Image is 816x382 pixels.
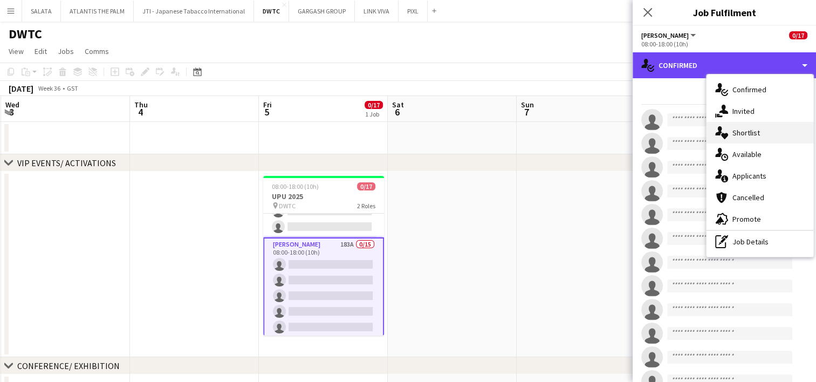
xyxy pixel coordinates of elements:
div: Cancelled [707,187,813,208]
span: 7 [519,106,534,118]
button: ATLANTIS THE PALM [61,1,134,22]
button: [PERSON_NAME] [641,31,697,39]
span: Thu [134,100,148,110]
span: Comms [85,46,109,56]
a: View [4,44,28,58]
span: Usher [641,31,689,39]
span: Jobs [58,46,74,56]
span: DWTC [279,202,296,210]
div: 1 Job [365,110,382,118]
button: SALATA [22,1,61,22]
span: 0/17 [365,101,383,109]
span: 6 [390,106,404,118]
a: Edit [30,44,51,58]
span: Edit [35,46,47,56]
div: VIP EVENTS/ ACTIVATIONS [17,158,116,168]
div: Confirmed [633,52,816,78]
app-job-card: 08:00-18:00 (10h)0/17UPU 2025 DWTC2 RolesSupervisor10A0/208:00-18:00 (10h) [PERSON_NAME]183A0/150... [263,176,384,336]
span: Week 36 [36,84,63,92]
a: Jobs [53,44,78,58]
div: 08:00-18:00 (10h) [641,40,807,48]
span: 0/17 [357,182,375,190]
span: 3 [4,106,19,118]
span: Wed [5,100,19,110]
span: Sat [392,100,404,110]
a: Comms [80,44,113,58]
span: 4 [133,106,148,118]
div: CONFERENCE/ EXHIBITION [17,360,120,371]
span: 08:00-18:00 (10h) [272,182,319,190]
div: Promote [707,208,813,230]
div: Shortlist [707,122,813,144]
span: View [9,46,24,56]
button: JTI - Japanese Tabacco International [134,1,254,22]
span: 0/17 [789,31,807,39]
span: Fri [263,100,272,110]
span: 2 Roles [357,202,375,210]
div: Applicants [707,165,813,187]
span: 5 [262,106,272,118]
div: Invited [707,100,813,122]
h1: DWTC [9,26,42,42]
div: Available [707,144,813,165]
div: [DATE] [9,83,33,94]
h3: Job Fulfilment [633,5,816,19]
h3: UPU 2025 [263,192,384,201]
div: Confirmed [707,79,813,100]
button: DWTC [254,1,289,22]
button: GARGASH GROUP [289,1,355,22]
span: Sun [521,100,534,110]
button: LINK VIVA [355,1,399,22]
div: GST [67,84,78,92]
button: PIXL [399,1,428,22]
div: Job Details [707,231,813,253]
